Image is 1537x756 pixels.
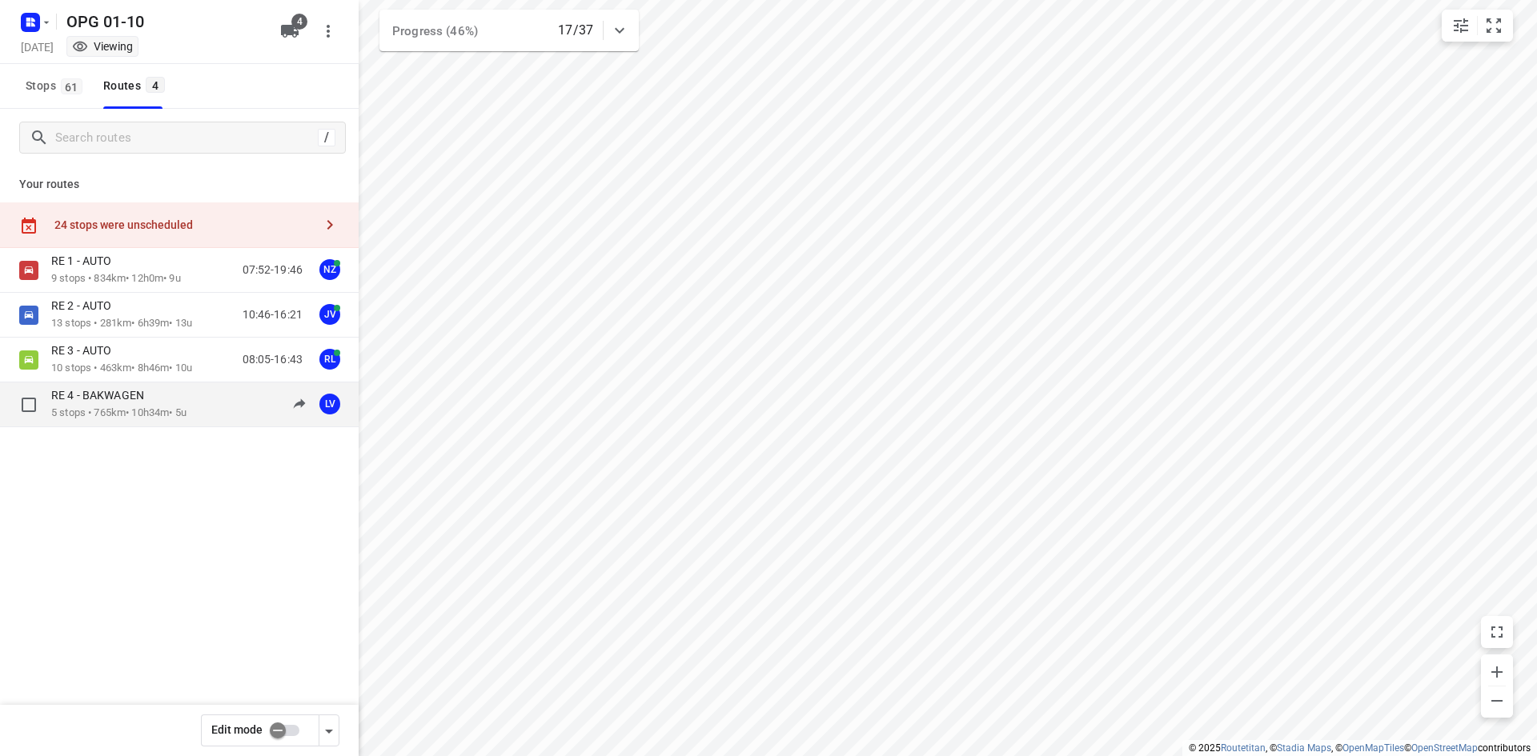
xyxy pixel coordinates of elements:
[1342,742,1404,754] a: OpenMapTiles
[558,21,593,40] p: 17/37
[318,129,335,146] div: /
[51,271,181,286] p: 9 stops • 834km • 12h0m • 9u
[274,15,306,47] button: 4
[103,76,170,96] div: Routes
[1189,742,1531,754] li: © 2025 , © , © © contributors
[13,389,45,421] span: Select
[243,351,303,368] p: 08:05-16:43
[51,298,121,313] p: RE 2 - AUTO
[379,10,639,51] div: Progress (46%)17/37
[54,218,314,231] div: 24 stops were unscheduled
[1221,742,1266,754] a: Routetitan
[61,78,82,94] span: 61
[1411,742,1478,754] a: OpenStreetMap
[51,388,154,402] p: RE 4 - BAKWAGEN
[51,254,121,268] p: RE 1 - AUTO
[319,720,339,740] div: Driver app settings
[55,126,318,150] input: Search routes
[19,176,339,193] p: Your routes
[1277,742,1331,754] a: Stadia Maps
[51,361,192,376] p: 10 stops • 463km • 8h46m • 10u
[146,77,165,93] span: 4
[72,38,133,54] div: You are currently in view mode. To make any changes, go to edit project.
[291,14,307,30] span: 4
[51,316,192,331] p: 13 stops • 281km • 6h39m • 13u
[312,15,344,47] button: More
[392,24,478,38] span: Progress (46%)
[283,388,315,420] button: Send to driver
[51,406,187,421] p: 5 stops • 765km • 10h34m • 5u
[1442,10,1513,42] div: small contained button group
[26,76,87,96] span: Stops
[211,723,263,736] span: Edit mode
[243,306,303,323] p: 10:46-16:21
[243,262,303,278] p: 07:52-19:46
[51,343,121,358] p: RE 3 - AUTO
